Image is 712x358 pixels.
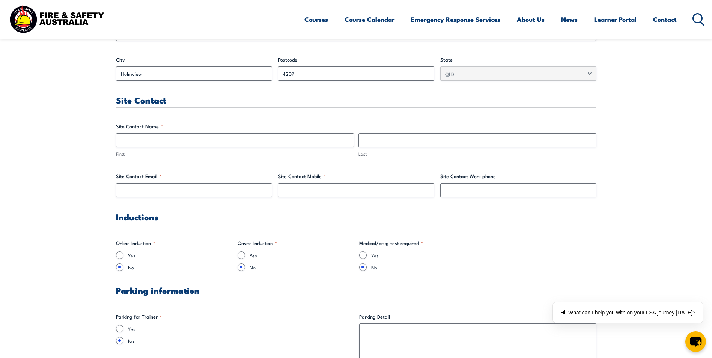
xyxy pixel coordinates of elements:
a: Contact [653,9,677,29]
label: Yes [371,251,475,259]
label: Parking Detail [359,313,596,320]
a: About Us [517,9,545,29]
label: Site Contact Mobile [278,173,434,180]
label: Last [358,150,596,158]
label: Yes [128,251,232,259]
label: Postcode [278,56,434,63]
a: Emergency Response Services [411,9,500,29]
legend: Site Contact Name [116,123,163,130]
label: Site Contact Email [116,173,272,180]
label: No [250,263,353,271]
label: State [440,56,596,63]
label: City [116,56,272,63]
a: Course Calendar [345,9,394,29]
legend: Parking for Trainer [116,313,162,320]
label: First [116,150,354,158]
label: No [128,263,232,271]
h3: Parking information [116,286,596,295]
label: No [371,263,475,271]
label: Yes [250,251,353,259]
label: No [128,337,353,344]
h3: Inductions [116,212,596,221]
button: chat-button [685,331,706,352]
label: Site Contact Work phone [440,173,596,180]
h3: Site Contact [116,96,596,104]
a: News [561,9,578,29]
legend: Onsite Induction [238,239,277,247]
div: Hi! What can I help you with on your FSA journey [DATE]? [553,302,703,323]
label: Yes [128,325,353,332]
a: Learner Portal [594,9,637,29]
a: Courses [304,9,328,29]
legend: Medical/drug test required [359,239,423,247]
legend: Online Induction [116,239,155,247]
